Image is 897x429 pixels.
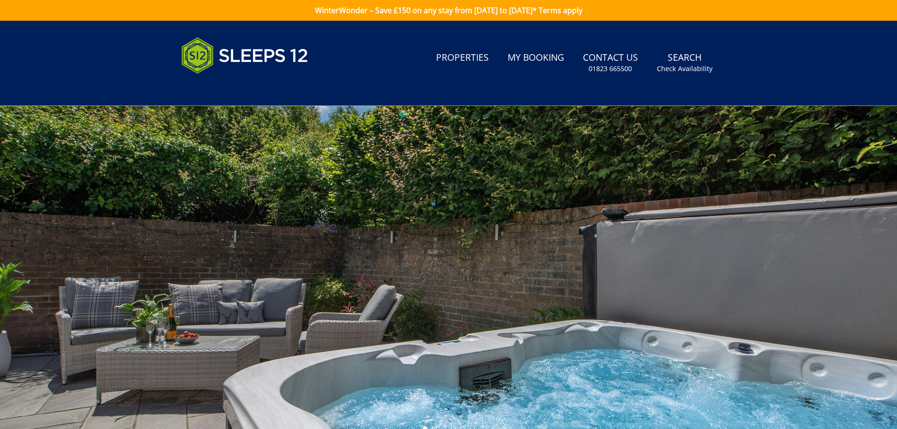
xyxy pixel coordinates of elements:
a: Contact Us01823 665500 [579,48,642,78]
a: My Booking [504,48,568,69]
img: Sleeps 12 [181,32,308,79]
small: Check Availability [657,64,712,73]
iframe: Customer reviews powered by Trustpilot [177,85,275,93]
a: SearchCheck Availability [653,48,716,78]
small: 01823 665500 [589,64,632,73]
a: Properties [432,48,493,69]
